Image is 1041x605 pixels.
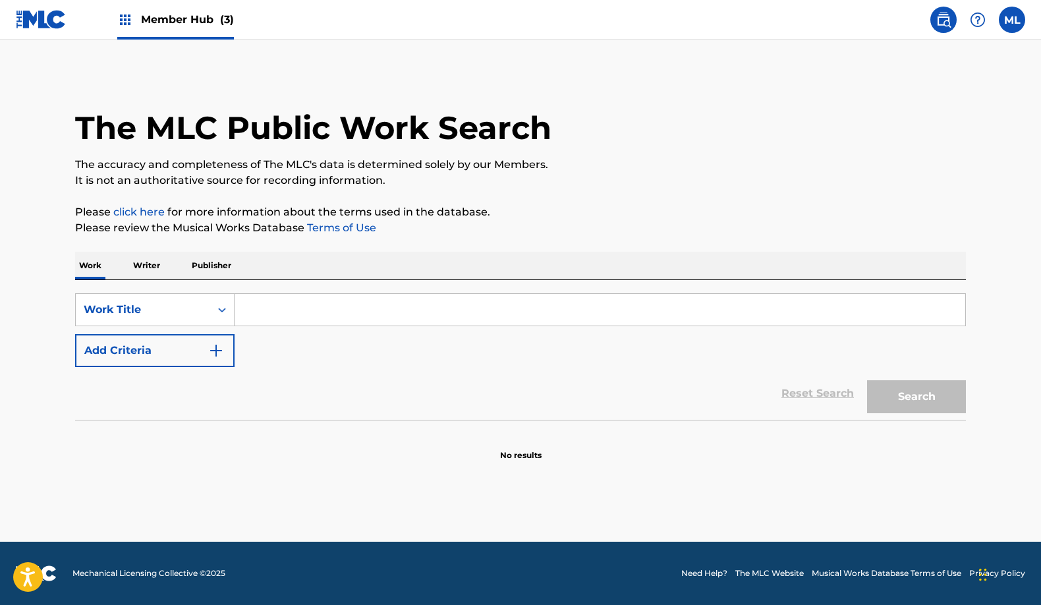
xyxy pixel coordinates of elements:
div: Help [965,7,991,33]
p: It is not an authoritative source for recording information. [75,173,966,188]
img: search [936,12,951,28]
div: Work Title [84,302,202,318]
a: click here [113,206,165,218]
a: Terms of Use [304,221,376,234]
img: 9d2ae6d4665cec9f34b9.svg [208,343,224,359]
img: MLC Logo [16,10,67,29]
a: Public Search [930,7,957,33]
p: Please review the Musical Works Database [75,220,966,236]
p: Publisher [188,252,235,279]
iframe: Resource Center [1004,397,1041,505]
span: Member Hub [141,12,234,27]
p: The accuracy and completeness of The MLC's data is determined solely by our Members. [75,157,966,173]
span: Mechanical Licensing Collective © 2025 [72,567,225,579]
iframe: Chat Widget [975,542,1041,605]
form: Search Form [75,293,966,420]
a: Musical Works Database Terms of Use [812,567,961,579]
h1: The MLC Public Work Search [75,108,551,148]
img: help [970,12,986,28]
span: (3) [220,13,234,26]
p: Writer [129,252,164,279]
a: The MLC Website [735,567,804,579]
img: logo [16,565,57,581]
div: Drag [979,555,987,594]
p: Work [75,252,105,279]
div: User Menu [999,7,1025,33]
a: Privacy Policy [969,567,1025,579]
p: Please for more information about the terms used in the database. [75,204,966,220]
a: Need Help? [681,567,727,579]
p: No results [500,434,542,461]
img: Top Rightsholders [117,12,133,28]
button: Add Criteria [75,334,235,367]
